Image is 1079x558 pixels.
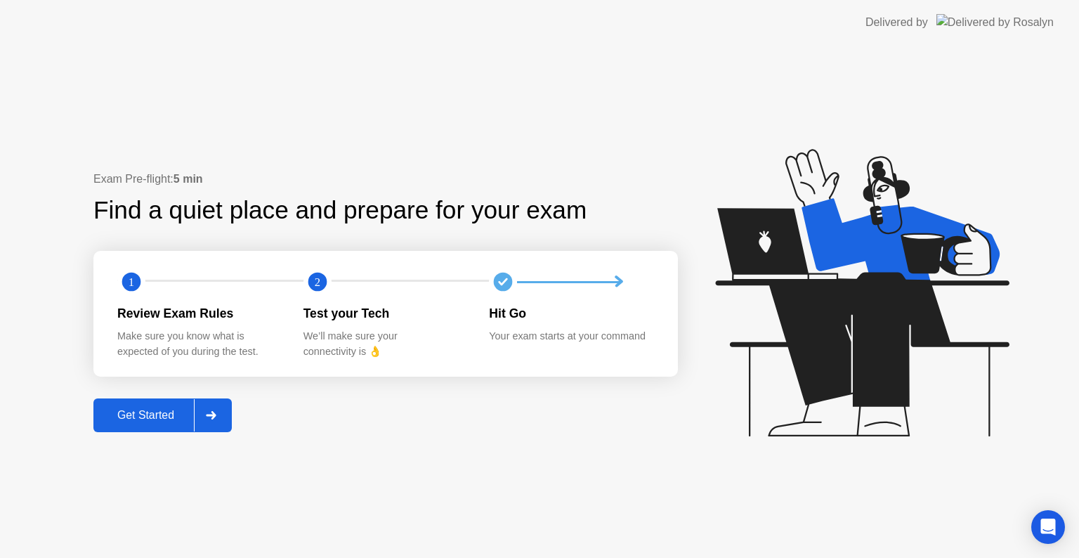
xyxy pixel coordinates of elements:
[129,275,134,289] text: 1
[315,275,320,289] text: 2
[93,171,678,188] div: Exam Pre-flight:
[865,14,928,31] div: Delivered by
[98,409,194,422] div: Get Started
[1031,510,1065,544] div: Open Intercom Messenger
[303,329,467,359] div: We’ll make sure your connectivity is 👌
[117,304,281,323] div: Review Exam Rules
[93,192,589,229] div: Find a quiet place and prepare for your exam
[174,173,203,185] b: 5 min
[489,329,653,344] div: Your exam starts at your command
[936,14,1054,30] img: Delivered by Rosalyn
[93,398,232,432] button: Get Started
[117,329,281,359] div: Make sure you know what is expected of you during the test.
[303,304,467,323] div: Test your Tech
[489,304,653,323] div: Hit Go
